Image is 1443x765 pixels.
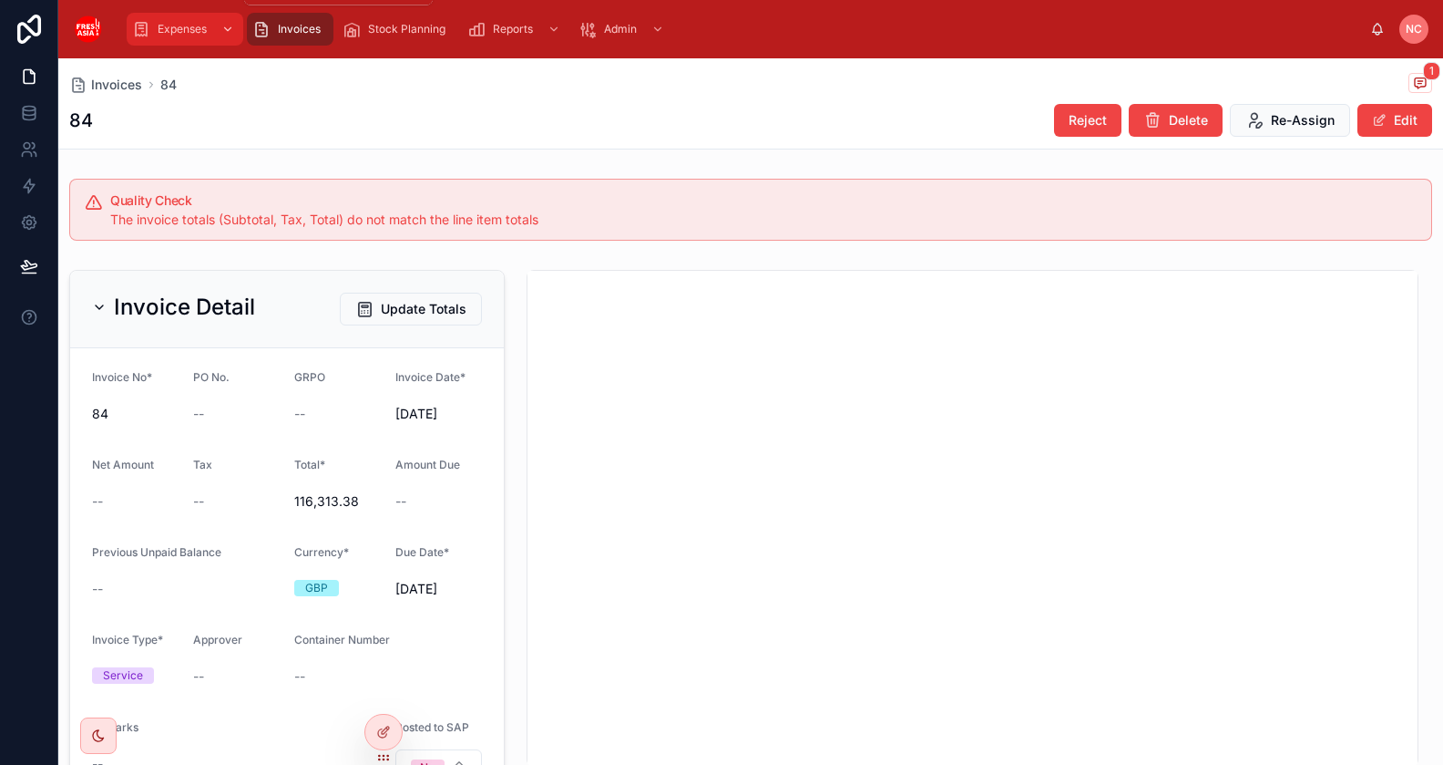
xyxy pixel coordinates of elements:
span: Tax [193,458,212,471]
span: -- [294,405,305,423]
span: Approver [193,633,242,646]
span: PO No. [193,370,230,384]
a: Expenses [127,13,243,46]
span: Container Number [294,633,390,646]
span: Net Amount [92,458,154,471]
h5: Quality Check [110,194,1417,207]
span: Update Totals [381,300,466,318]
span: Stock Planning [368,22,445,36]
span: Reports [493,22,533,36]
a: Invoices [247,13,333,46]
span: [DATE] [395,405,482,423]
span: 1 [1423,62,1440,80]
h2: Invoice Detail [114,293,255,322]
span: [DATE] [395,580,482,598]
span: 116,313.38 [294,492,381,511]
span: Admin [604,22,637,36]
span: Invoice No* [92,370,152,384]
h1: 84 [69,108,93,133]
div: scrollable content [118,9,1370,49]
a: Invoices [69,76,142,94]
div: GBP [305,580,328,596]
span: -- [294,667,305,686]
span: Total* [294,458,325,471]
span: Amount Due [395,458,460,471]
span: The invoice totals (Subtotal, Tax, Total) do not match the line item totals [110,212,538,227]
button: Update Totals [340,293,482,326]
span: NC [1406,22,1422,36]
a: Reports [462,13,569,46]
button: Re-Assign [1230,104,1350,137]
img: App logo [73,15,103,44]
button: Edit [1357,104,1432,137]
span: Currency* [294,545,349,559]
span: Re-Assign [1271,111,1335,129]
button: 1 [1408,73,1432,96]
span: -- [193,492,204,511]
a: Admin [573,13,673,46]
span: GRPO [294,370,325,384]
span: Due Date* [395,545,449,559]
button: Delete [1129,104,1223,137]
button: Reject [1054,104,1121,137]
span: Expenses [158,22,207,36]
span: Previous Unpaid Balance [92,545,221,559]
a: 84 [160,76,177,94]
span: -- [395,492,406,511]
span: Invoice Type* [92,633,163,646]
span: Delete [1169,111,1208,129]
span: 84 [92,405,179,423]
span: -- [193,405,204,423]
div: The invoice totals (Subtotal, Tax, Total) do not match the line item totals [110,211,1417,229]
span: Invoices [278,22,321,36]
a: Stock Planning [337,13,458,46]
span: -- [92,492,103,511]
span: Invoices [91,76,142,94]
span: -- [92,580,103,598]
div: Service [103,667,143,684]
span: Posted to SAP [395,720,469,734]
span: -- [193,667,204,686]
span: Invoice Date* [395,370,466,384]
span: Reject [1069,111,1107,129]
